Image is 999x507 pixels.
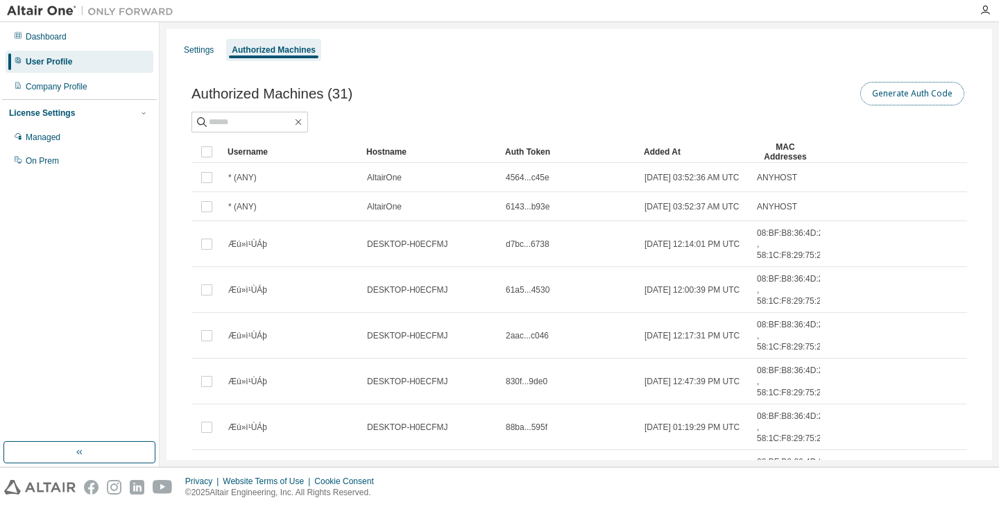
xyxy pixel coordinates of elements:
[4,480,76,495] img: altair_logo.svg
[644,330,740,341] span: [DATE] 12:17:31 PM UTC
[107,480,121,495] img: instagram.svg
[644,376,740,387] span: [DATE] 12:47:39 PM UTC
[184,44,214,55] div: Settings
[506,172,549,183] span: 4564...c45e
[506,201,549,212] span: 6143...b93e
[228,284,267,295] span: Æú»ì¹ÙÁþ
[191,86,352,102] span: Authorized Machines (31)
[367,422,447,433] span: DESKTOP-H0ECFMJ
[26,31,67,42] div: Dashboard
[228,330,267,341] span: Æú»ì¹ÙÁþ
[314,476,382,487] div: Cookie Consent
[228,422,267,433] span: Æú»ì¹ÙÁþ
[84,480,99,495] img: facebook.svg
[644,141,745,163] div: Added At
[223,476,314,487] div: Website Terms of Use
[757,319,828,352] span: 08:BF:B8:36:4D:27 , 58:1C:F8:29:75:2F
[367,172,402,183] span: AltairOne
[232,44,316,55] div: Authorized Machines
[644,201,740,212] span: [DATE] 03:52:37 AM UTC
[367,239,447,250] span: DESKTOP-H0ECFMJ
[757,365,828,398] span: 08:BF:B8:36:4D:27 , 58:1C:F8:29:75:2F
[757,456,828,490] span: 08:BF:B8:36:4D:27 , 58:1C:F8:29:75:2F
[757,411,828,444] span: 08:BF:B8:36:4D:27 , 58:1C:F8:29:75:2F
[644,172,740,183] span: [DATE] 03:52:36 AM UTC
[228,141,355,163] div: Username
[228,201,257,212] span: * (ANY)
[26,132,60,143] div: Managed
[506,330,549,341] span: 2aac...c046
[26,155,59,166] div: On Prem
[153,480,173,495] img: youtube.svg
[506,284,549,295] span: 61a5...4530
[228,239,267,250] span: Æú»ì¹ÙÁþ
[757,273,828,307] span: 08:BF:B8:36:4D:27 , 58:1C:F8:29:75:2F
[367,201,402,212] span: AltairOne
[367,284,447,295] span: DESKTOP-H0ECFMJ
[367,376,447,387] span: DESKTOP-H0ECFMJ
[26,81,87,92] div: Company Profile
[366,141,494,163] div: Hostname
[644,239,740,250] span: [DATE] 12:14:01 PM UTC
[228,376,267,387] span: Æú»ì¹ÙÁþ
[506,239,549,250] span: d7bc...6738
[367,330,447,341] span: DESKTOP-H0ECFMJ
[757,227,828,261] span: 08:BF:B8:36:4D:27 , 58:1C:F8:29:75:2F
[26,56,72,67] div: User Profile
[860,82,964,105] button: Generate Auth Code
[505,141,633,163] div: Auth Token
[757,201,797,212] span: ANYHOST
[228,172,257,183] span: * (ANY)
[130,480,144,495] img: linkedin.svg
[756,141,814,163] div: MAC Addresses
[185,476,223,487] div: Privacy
[644,422,740,433] span: [DATE] 01:19:29 PM UTC
[7,4,180,18] img: Altair One
[185,487,382,499] p: © 2025 Altair Engineering, Inc. All Rights Reserved.
[506,422,547,433] span: 88ba...595f
[644,284,740,295] span: [DATE] 12:00:39 PM UTC
[506,376,547,387] span: 830f...9de0
[757,172,797,183] span: ANYHOST
[9,108,75,119] div: License Settings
